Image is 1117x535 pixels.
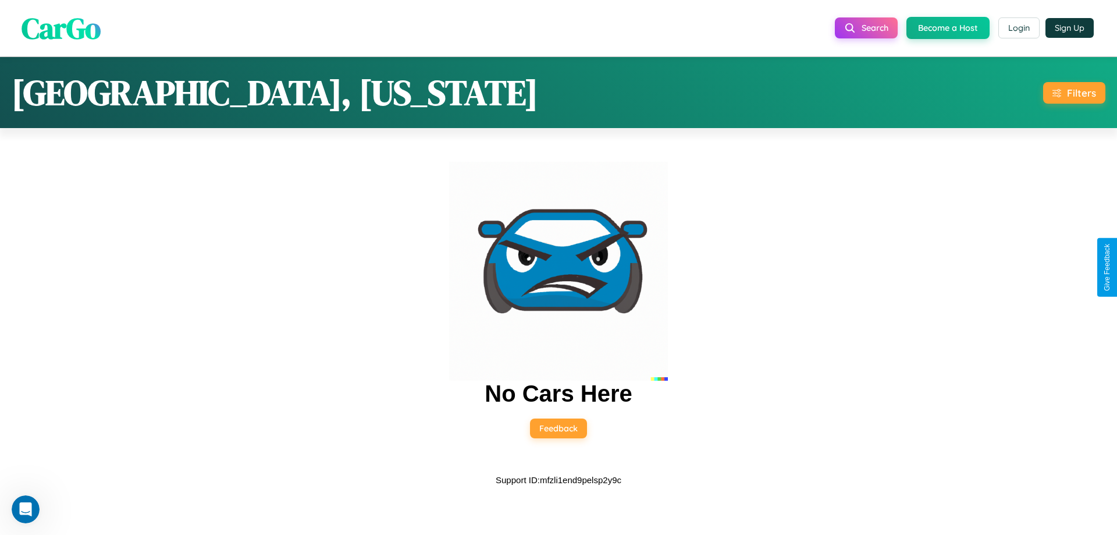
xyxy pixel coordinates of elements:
span: Search [862,23,888,33]
button: Search [835,17,898,38]
div: Filters [1067,87,1096,99]
button: Login [998,17,1040,38]
img: car [449,162,668,381]
iframe: Intercom live chat [12,495,40,523]
span: CarGo [22,8,101,48]
button: Sign Up [1045,18,1094,38]
button: Feedback [530,419,587,438]
div: Give Feedback [1103,244,1111,291]
h1: [GEOGRAPHIC_DATA], [US_STATE] [12,69,538,116]
h2: No Cars Here [485,381,632,407]
button: Become a Host [906,17,990,39]
button: Filters [1043,82,1105,104]
p: Support ID: mfzli1end9pelsp2y9c [496,472,621,488]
